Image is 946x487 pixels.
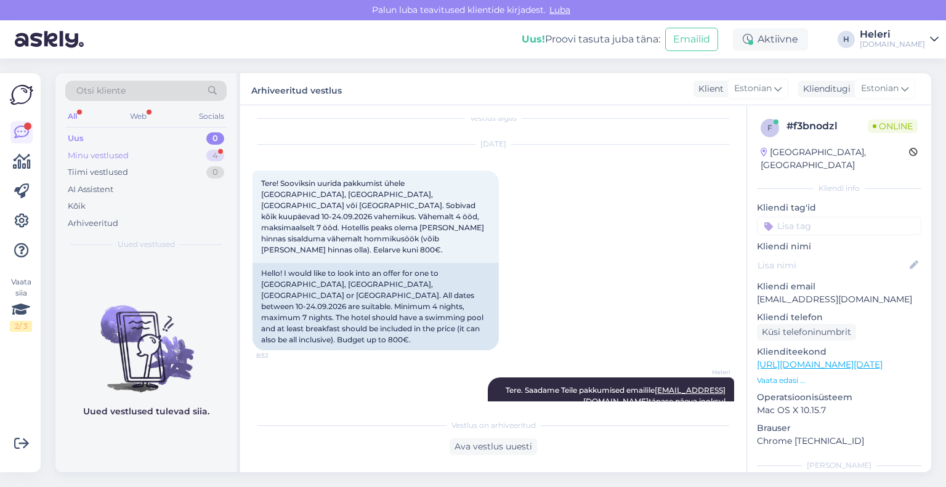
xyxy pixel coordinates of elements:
[757,359,883,370] a: [URL][DOMAIN_NAME][DATE]
[127,108,149,124] div: Web
[757,345,921,358] p: Klienditeekond
[55,283,236,394] img: No chats
[693,83,724,95] div: Klient
[757,404,921,417] p: Mac OS X 10.15.7
[76,84,126,97] span: Otsi kliente
[68,166,128,179] div: Tiimi vestlused
[10,83,33,107] img: Askly Logo
[860,30,939,49] a: Heleri[DOMAIN_NAME]
[860,30,925,39] div: Heleri
[665,28,718,51] button: Emailid
[253,263,499,350] div: Hello! I would like to look into an offer for one to [GEOGRAPHIC_DATA], [GEOGRAPHIC_DATA], [GEOGR...
[65,108,79,124] div: All
[757,422,921,435] p: Brauser
[253,139,734,150] div: [DATE]
[506,385,726,406] span: Tere. Saadame Teile pakkumised emailile tänase päeva jooksul
[196,108,227,124] div: Socials
[450,438,537,455] div: Ava vestlus uuesti
[251,81,342,97] label: Arhiveeritud vestlus
[757,293,921,306] p: [EMAIL_ADDRESS][DOMAIN_NAME]
[761,146,909,172] div: [GEOGRAPHIC_DATA], [GEOGRAPHIC_DATA]
[206,150,224,162] div: 4
[522,33,545,45] b: Uus!
[206,132,224,145] div: 0
[767,123,772,132] span: f
[118,239,175,250] span: Uued vestlused
[10,276,32,332] div: Vaata siia
[10,321,32,332] div: 2 / 3
[522,32,660,47] div: Proovi tasuta juba täna:
[261,179,486,254] span: Tere! Sooviksin uurida pakkumist ühele [GEOGRAPHIC_DATA], [GEOGRAPHIC_DATA], [GEOGRAPHIC_DATA] võ...
[684,368,730,377] span: Heleri
[206,166,224,179] div: 0
[451,420,536,431] span: Vestlus on arhiveeritud
[734,82,772,95] span: Estonian
[68,183,113,196] div: AI Assistent
[757,311,921,324] p: Kliendi telefon
[798,83,851,95] div: Klienditugi
[68,217,118,230] div: Arhiveeritud
[861,82,899,95] span: Estonian
[758,259,907,272] input: Lisa nimi
[546,4,574,15] span: Luba
[838,31,855,48] div: H
[68,200,86,212] div: Kõik
[757,324,856,340] div: Küsi telefoninumbrit
[757,280,921,293] p: Kliendi email
[583,385,726,406] a: [EMAIL_ADDRESS][DOMAIN_NAME]
[868,119,918,133] span: Online
[757,201,921,214] p: Kliendi tag'id
[68,132,84,145] div: Uus
[68,150,129,162] div: Minu vestlused
[757,240,921,253] p: Kliendi nimi
[256,351,302,360] span: 8:52
[757,391,921,404] p: Operatsioonisüsteem
[757,375,921,386] p: Vaata edasi ...
[757,435,921,448] p: Chrome [TECHNICAL_ID]
[786,119,868,134] div: # f3bnodzl
[860,39,925,49] div: [DOMAIN_NAME]
[83,405,209,418] p: Uued vestlused tulevad siia.
[757,183,921,194] div: Kliendi info
[757,217,921,235] input: Lisa tag
[253,113,734,124] div: Vestlus algas
[757,460,921,471] div: [PERSON_NAME]
[733,28,808,50] div: Aktiivne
